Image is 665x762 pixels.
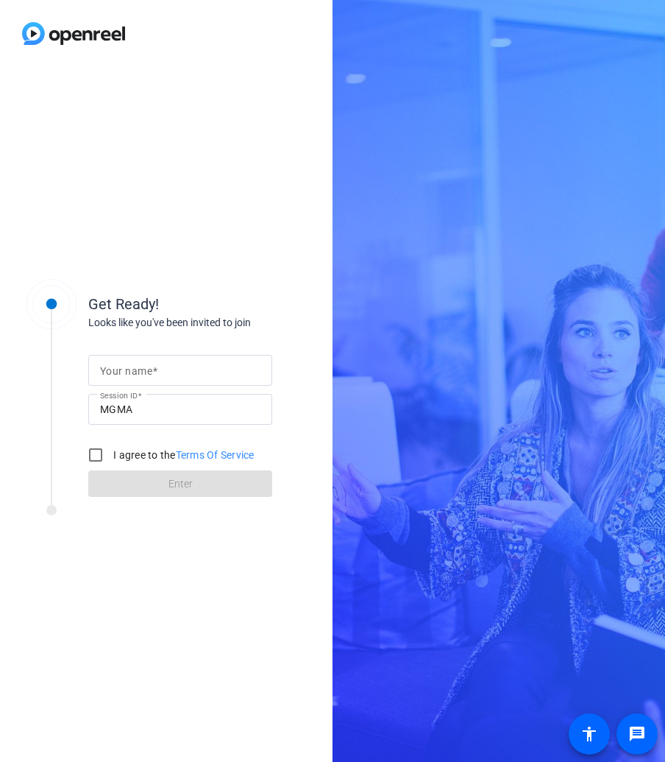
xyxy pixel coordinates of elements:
[100,365,152,377] mat-label: Your name
[88,293,383,315] div: Get Ready!
[110,448,255,462] label: I agree to the
[580,725,598,743] mat-icon: accessibility
[100,391,138,400] mat-label: Session ID
[628,725,646,743] mat-icon: message
[88,315,383,331] div: Looks like you've been invited to join
[176,449,255,461] a: Terms Of Service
